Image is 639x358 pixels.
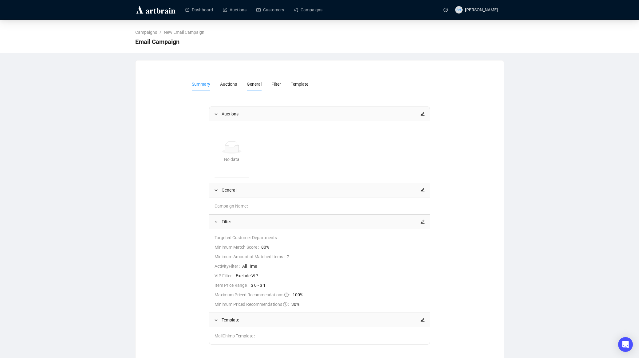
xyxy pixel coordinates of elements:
[215,234,281,241] span: Targeted Customer Departments
[618,337,633,352] div: Open Intercom Messenger
[215,244,261,251] span: Minimum Match Score
[214,188,218,192] span: expanded
[215,253,287,260] span: Minimum Amount of Matched Items
[215,203,250,209] span: Campaign Name
[215,291,289,298] span: Maximum Priced Recommendations
[163,29,206,36] a: New Email Campaign
[420,188,425,192] span: edit
[284,293,289,297] span: question-circle
[185,2,213,18] a: Dashboard
[215,282,251,289] span: Item Price Range
[294,2,322,18] a: Campaigns
[222,111,420,117] span: Auctions
[215,263,242,270] span: ActivityFilter
[215,301,287,308] span: Minimum Priced Recommendations
[135,37,179,47] span: Email Campaign
[135,5,176,15] img: logo
[420,220,425,224] span: edit
[251,282,425,289] span: $ 0 - $ 1
[236,272,425,279] span: Exclude VIP
[214,112,218,116] span: expanded
[134,29,158,36] a: Campaigns
[261,244,425,251] span: 80 %
[291,301,425,308] span: 30 %
[209,215,430,229] div: Filteredit
[256,2,284,18] a: Customers
[242,263,425,270] span: All Time
[465,7,498,12] span: [PERSON_NAME]
[222,218,420,225] span: Filter
[209,183,430,197] div: Generaledit
[223,2,247,18] a: Auctions
[215,333,257,339] span: MailChimp Template
[160,29,161,36] li: /
[220,82,237,87] span: Auctions
[291,82,308,87] span: Template
[420,112,425,116] span: edit
[222,156,242,163] div: No data
[283,302,287,306] span: question-circle
[444,8,448,12] span: question-circle
[214,220,218,224] span: expanded
[209,107,430,121] div: Auctionsedit
[293,291,425,298] span: 100 %
[209,313,430,327] div: Templateedit
[287,253,425,260] span: 2
[215,272,236,279] span: VIP Filter
[247,82,262,87] span: General
[456,7,461,13] span: SH
[420,318,425,322] span: edit
[271,82,281,87] span: Filter
[222,187,420,193] span: General
[192,82,210,87] span: Summary
[214,318,218,322] span: expanded
[222,317,420,323] span: Template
